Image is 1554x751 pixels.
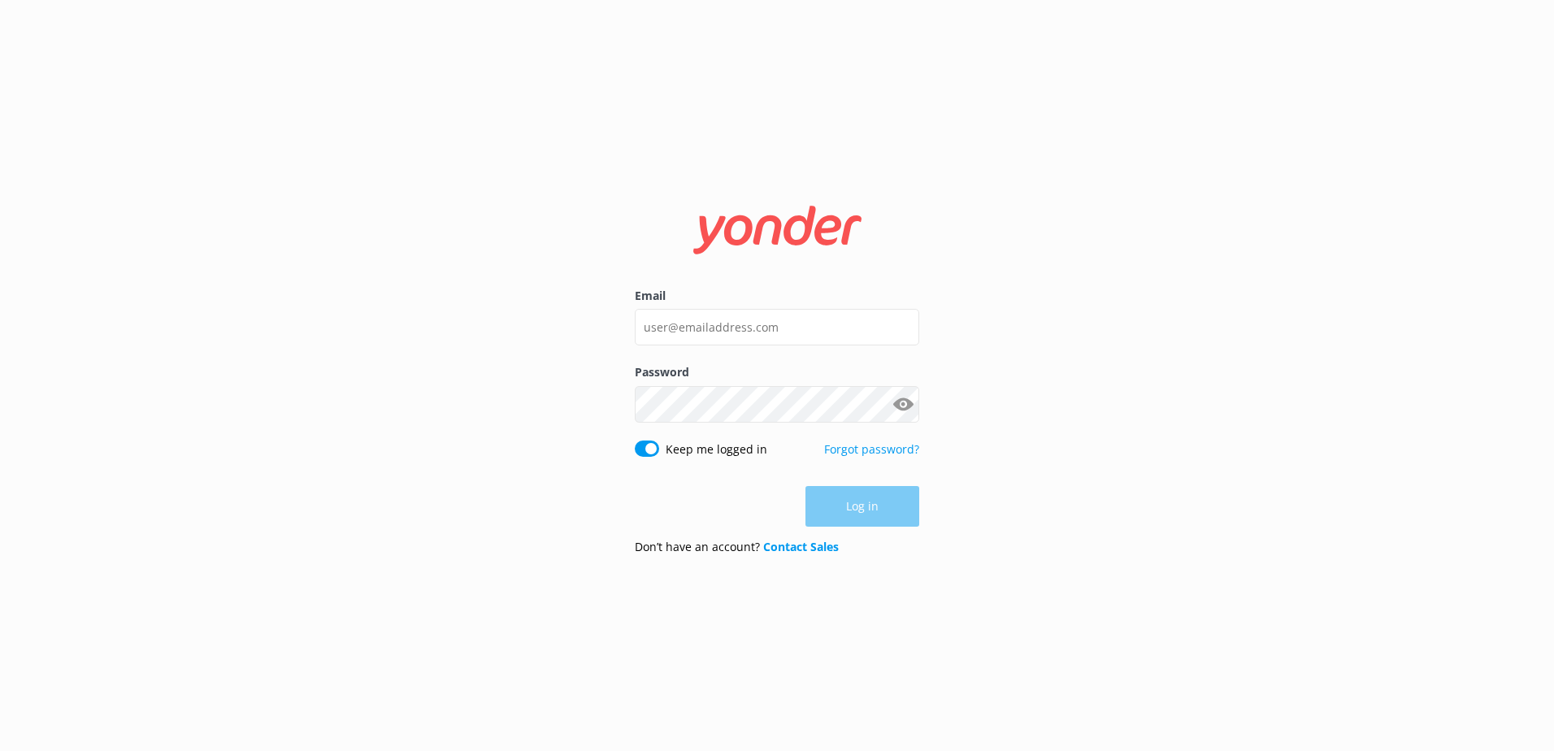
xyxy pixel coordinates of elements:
[635,363,919,381] label: Password
[887,388,919,420] button: Show password
[635,538,839,556] p: Don’t have an account?
[635,287,919,305] label: Email
[763,539,839,554] a: Contact Sales
[666,441,767,458] label: Keep me logged in
[635,309,919,345] input: user@emailaddress.com
[824,441,919,457] a: Forgot password?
